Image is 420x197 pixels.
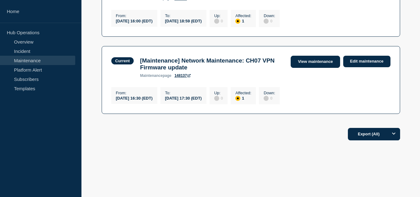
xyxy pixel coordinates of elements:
p: From : [116,13,153,18]
p: Down : [264,91,275,95]
div: 0 [264,18,275,24]
div: 0 [214,95,223,101]
div: disabled [214,19,219,24]
div: [DATE] 16:30 (EDT) [116,95,153,101]
div: Current [115,59,130,63]
p: To : [165,13,202,18]
p: Up : [214,91,223,95]
p: page [140,73,171,78]
button: Export (All) [348,128,400,140]
p: Up : [214,13,223,18]
p: Affected : [235,13,251,18]
div: [DATE] 17:30 (EDT) [165,95,202,101]
div: 0 [214,18,223,24]
div: 0 [264,95,275,101]
a: 148137 [174,73,191,78]
p: To : [165,91,202,95]
div: disabled [214,96,219,101]
p: Down : [264,13,275,18]
div: 1 [235,18,251,24]
div: [DATE] 18:59 (EDT) [165,18,202,23]
p: From : [116,91,153,95]
div: 1 [235,95,251,101]
a: Edit maintenance [343,56,390,67]
span: maintenance [140,73,163,78]
div: disabled [264,19,269,24]
p: Affected : [235,91,251,95]
div: affected [235,19,240,24]
div: [DATE] 16:00 (EDT) [116,18,153,23]
h3: [Maintenance] Network Maintenance: CH07 VPN Firmware update [140,57,284,71]
div: disabled [264,96,269,101]
button: Options [388,128,400,140]
div: affected [235,96,240,101]
a: View maintenance [291,56,340,68]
